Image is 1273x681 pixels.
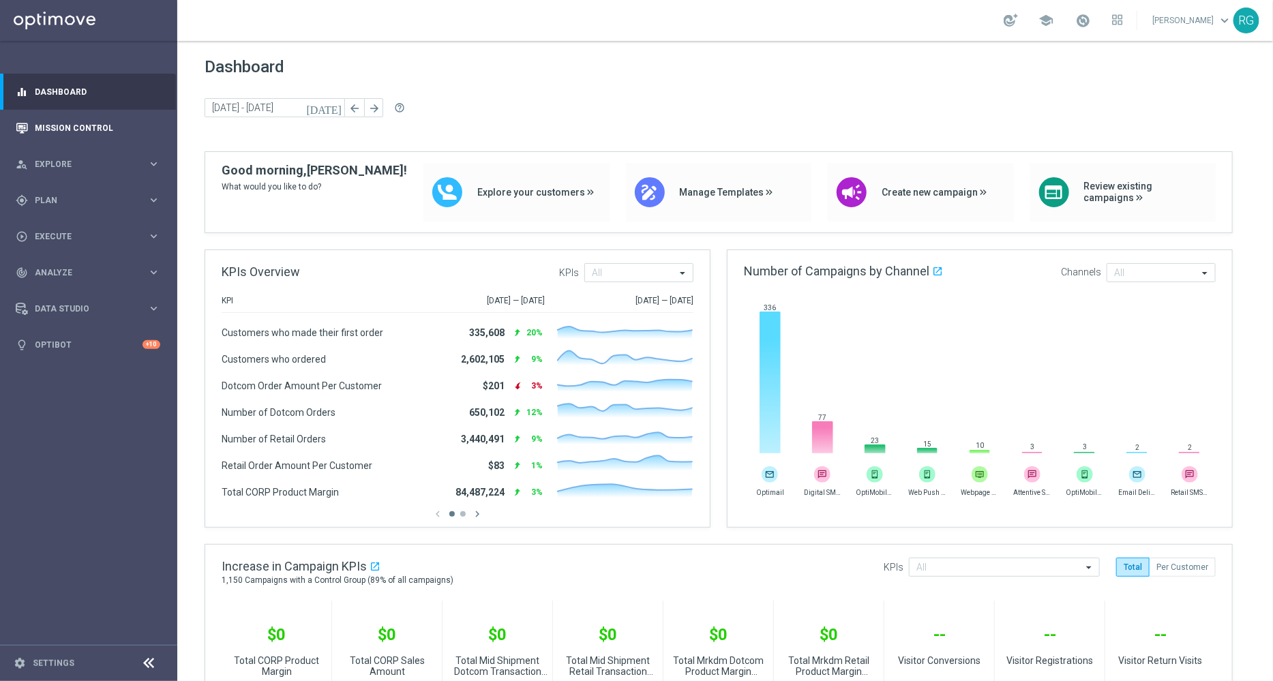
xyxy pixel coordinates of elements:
a: Settings [33,659,74,667]
a: [PERSON_NAME]keyboard_arrow_down [1151,10,1233,31]
span: keyboard_arrow_down [1217,13,1232,28]
span: Data Studio [35,305,147,313]
div: Optibot [16,327,160,363]
span: Execute [35,232,147,241]
div: Plan [16,194,147,207]
button: track_changes Analyze keyboard_arrow_right [15,267,161,278]
div: Mission Control [16,110,160,146]
div: Explore [16,158,147,170]
i: keyboard_arrow_right [147,266,160,279]
a: Mission Control [35,110,160,146]
div: RG [1233,7,1259,33]
button: Data Studio keyboard_arrow_right [15,303,161,314]
i: keyboard_arrow_right [147,230,160,243]
span: Analyze [35,269,147,277]
button: gps_fixed Plan keyboard_arrow_right [15,195,161,206]
i: keyboard_arrow_right [147,194,160,207]
div: +10 [143,340,160,349]
i: lightbulb [16,339,28,351]
a: Dashboard [35,74,160,110]
span: school [1038,13,1053,28]
i: equalizer [16,86,28,98]
div: Execute [16,230,147,243]
i: gps_fixed [16,194,28,207]
a: Optibot [35,327,143,363]
i: keyboard_arrow_right [147,157,160,170]
i: track_changes [16,267,28,279]
button: person_search Explore keyboard_arrow_right [15,159,161,170]
i: keyboard_arrow_right [147,302,160,315]
i: person_search [16,158,28,170]
button: equalizer Dashboard [15,87,161,97]
div: Dashboard [16,74,160,110]
span: Explore [35,160,147,168]
i: play_circle_outline [16,230,28,243]
div: Analyze [16,267,147,279]
span: Plan [35,196,147,205]
button: lightbulb Optibot +10 [15,339,161,350]
div: Data Studio [16,303,147,315]
button: Mission Control [15,123,161,134]
i: settings [14,657,26,669]
button: play_circle_outline Execute keyboard_arrow_right [15,231,161,242]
